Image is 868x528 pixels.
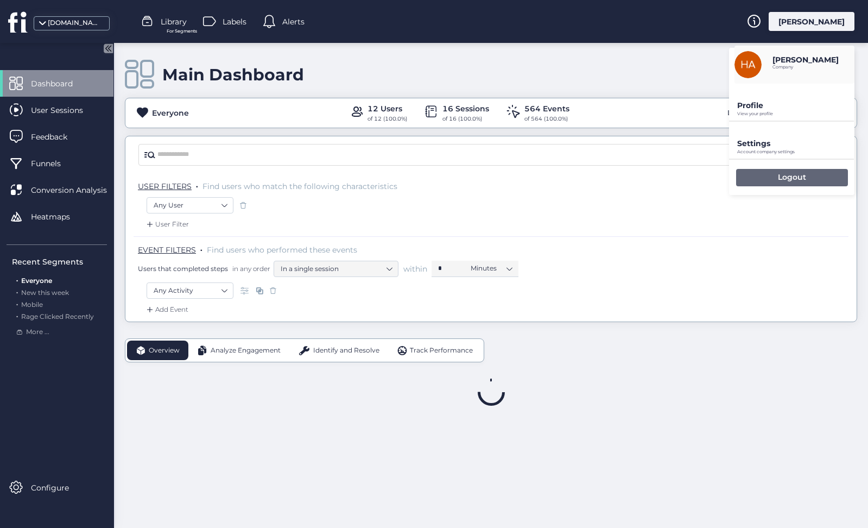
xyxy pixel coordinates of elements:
[21,312,94,320] span: Rage Clicked Recently
[223,16,246,28] span: Labels
[167,28,197,35] span: For Segments
[31,184,123,196] span: Conversion Analysis
[16,274,18,285] span: .
[734,51,762,78] img: avatar
[207,245,357,255] span: Find users who performed these events
[138,264,228,273] span: Users that completed steps
[471,260,512,276] nz-select-item: Minutes
[737,139,854,148] p: Settings
[200,243,202,254] span: .
[778,172,806,182] p: Logout
[737,111,854,116] p: View your profile
[769,12,854,31] div: [PERSON_NAME]
[138,245,196,255] span: EVENT FILTERS
[725,104,774,122] div: Last 30 days
[21,276,52,285] span: Everyone
[161,16,187,28] span: Library
[144,304,188,315] div: Add Event
[138,181,192,191] span: USER FILTERS
[162,65,304,85] div: Main Dashboard
[524,103,569,115] div: 564 Events
[21,288,69,297] span: New this week
[16,286,18,297] span: .
[16,298,18,309] span: .
[48,18,102,28] div: [DOMAIN_NAME]
[524,115,569,123] div: of 564 (100.0%)
[144,219,189,230] div: User Filter
[26,327,49,337] span: More ...
[154,282,226,299] nz-select-item: Any Activity
[31,482,85,494] span: Configure
[149,345,180,356] span: Overview
[152,107,189,119] div: Everyone
[772,55,839,65] p: [PERSON_NAME]
[230,264,270,273] span: in any order
[410,345,473,356] span: Track Performance
[31,104,99,116] span: User Sessions
[154,197,226,213] nz-select-item: Any User
[31,78,89,90] span: Dashboard
[211,345,281,356] span: Analyze Engagement
[31,158,77,169] span: Funnels
[282,16,305,28] span: Alerts
[202,181,397,191] span: Find users who match the following characteristics
[21,300,43,309] span: Mobile
[12,256,107,268] div: Recent Segments
[442,115,489,123] div: of 16 (100.0%)
[196,179,198,190] span: .
[737,149,854,154] p: Account company settings
[31,211,86,223] span: Heatmaps
[281,261,391,277] nz-select-item: In a single session
[313,345,379,356] span: Identify and Resolve
[772,65,839,70] p: Company
[737,100,854,110] p: Profile
[442,103,489,115] div: 16 Sessions
[403,263,427,274] span: within
[368,115,407,123] div: of 12 (100.0%)
[31,131,84,143] span: Feedback
[368,103,407,115] div: 12 Users
[16,310,18,320] span: .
